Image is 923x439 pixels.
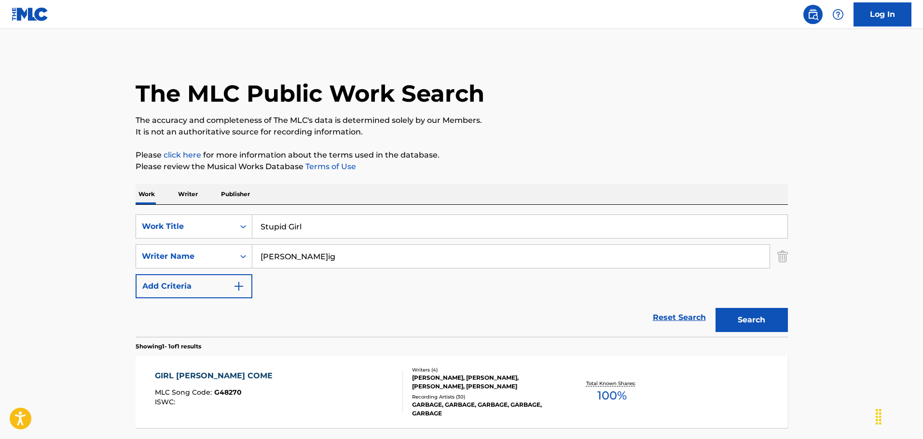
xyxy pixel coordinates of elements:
[803,5,823,24] a: Public Search
[586,380,638,387] p: Total Known Shares:
[777,244,788,268] img: Delete Criterion
[136,126,788,138] p: It is not an authoritative source for recording information.
[136,214,788,337] form: Search Form
[136,356,788,428] a: GIRL [PERSON_NAME] COMEMLC Song Code:G48270ISWC:Writers (4)[PERSON_NAME], [PERSON_NAME], [PERSON_...
[875,393,923,439] iframe: Chat Widget
[164,150,201,160] a: click here
[303,162,356,171] a: Terms of Use
[136,115,788,126] p: The accuracy and completeness of The MLC's data is determined solely by our Members.
[218,184,253,204] p: Publisher
[854,2,911,27] a: Log In
[155,388,214,397] span: MLC Song Code :
[412,366,558,373] div: Writers ( 4 )
[871,402,886,431] div: Drag
[155,398,178,406] span: ISWC :
[142,251,229,262] div: Writer Name
[136,161,788,173] p: Please review the Musical Works Database
[412,373,558,391] div: [PERSON_NAME], [PERSON_NAME], [PERSON_NAME], [PERSON_NAME]
[136,149,788,161] p: Please for more information about the terms used in the database.
[828,5,848,24] div: Help
[412,393,558,400] div: Recording Artists ( 30 )
[832,9,844,20] img: help
[155,370,277,382] div: GIRL [PERSON_NAME] COME
[412,400,558,418] div: GARBAGE, GARBAGE, GARBAGE, GARBAGE, GARBAGE
[175,184,201,204] p: Writer
[597,387,627,404] span: 100 %
[648,307,711,328] a: Reset Search
[233,280,245,292] img: 9d2ae6d4665cec9f34b9.svg
[12,7,49,21] img: MLC Logo
[214,388,242,397] span: G48270
[142,221,229,232] div: Work Title
[807,9,819,20] img: search
[716,308,788,332] button: Search
[136,274,252,298] button: Add Criteria
[136,79,484,108] h1: The MLC Public Work Search
[136,342,201,351] p: Showing 1 - 1 of 1 results
[136,184,158,204] p: Work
